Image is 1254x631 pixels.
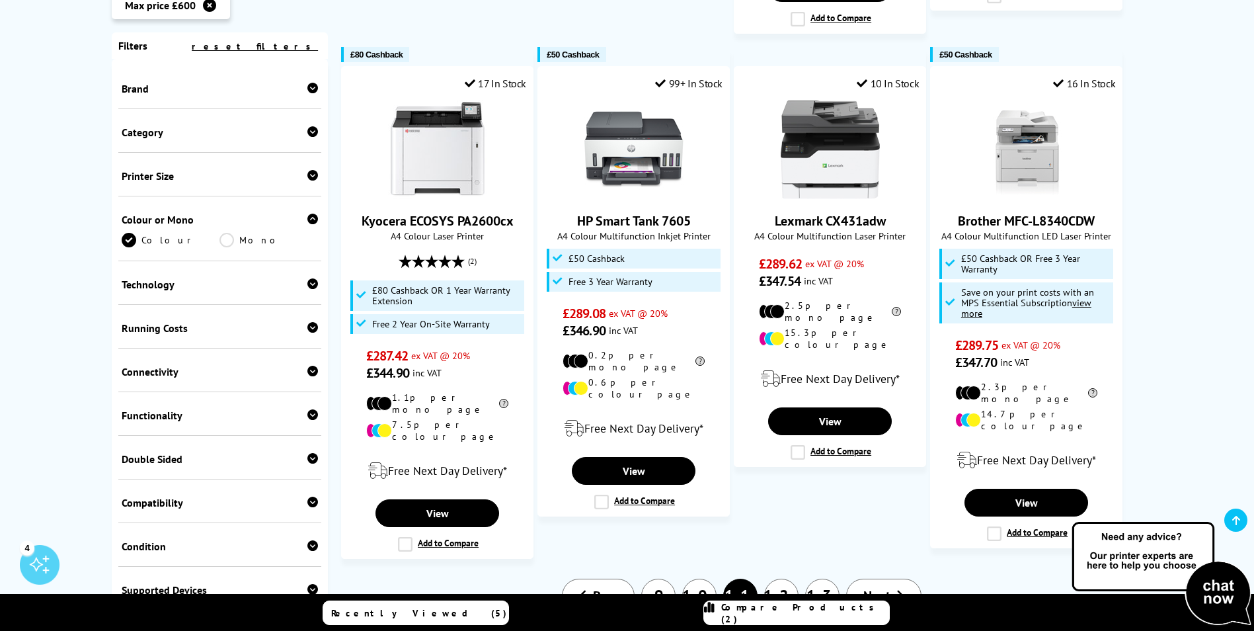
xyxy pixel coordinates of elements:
img: Kyocera ECOSYS PA2600cx [388,100,487,199]
span: £344.90 [366,364,409,382]
span: Filters [118,39,147,52]
div: modal_delivery [545,410,723,447]
div: Printer Size [122,169,319,183]
li: 0.6p per colour page [563,376,705,400]
div: Connectivity [122,365,319,378]
div: Brand [122,82,319,95]
a: Recently Viewed (5) [323,601,509,625]
a: View [572,457,695,485]
a: Mono [219,233,318,247]
span: ex VAT @ 20% [805,257,864,270]
span: Free 3 Year Warranty [568,276,652,287]
li: 7.5p per colour page [366,419,508,442]
div: modal_delivery [348,452,526,489]
span: £347.70 [955,354,997,371]
span: £287.42 [366,347,408,364]
img: Lexmark CX431adw [781,100,880,199]
span: inc VAT [1000,356,1029,368]
span: inc VAT [609,324,638,337]
u: view more [961,296,1091,319]
a: Brother MFC-L8340CDW [958,212,1095,230]
div: Category [122,126,319,139]
span: A4 Colour Multifunction LED Laser Printer [937,230,1115,242]
span: ex VAT @ 20% [1001,339,1060,351]
span: Compare Products (2) [721,601,889,625]
span: £50 Cashback [568,253,625,264]
span: Next [863,587,890,605]
button: £50 Cashback [537,47,606,62]
button: £80 Cashback [341,47,409,62]
span: ex VAT @ 20% [609,307,668,319]
span: inc VAT [804,274,833,287]
span: £289.75 [955,337,998,354]
a: 10 [682,579,717,613]
label: Add to Compare [791,12,871,26]
span: A4 Colour Multifunction Laser Printer [741,230,919,242]
a: Next [846,579,921,613]
a: reset filters [192,40,318,52]
span: (2) [468,249,477,274]
div: Colour or Mono [122,213,319,226]
div: modal_delivery [937,442,1115,479]
a: 9 [641,579,676,613]
span: Save on your print costs with an MPS Essential Subscription [961,286,1094,319]
span: Prev [593,587,617,605]
span: inc VAT [412,366,442,379]
img: Open Live Chat window [1069,520,1254,628]
a: Kyocera ECOSYS PA2600cx [388,189,487,202]
img: Brother MFC-L8340CDW [977,100,1076,199]
label: Add to Compare [594,495,675,509]
div: Running Costs [122,321,319,335]
li: 0.2p per mono page [563,349,705,373]
div: Compatibility [122,496,319,509]
div: 99+ In Stock [655,77,723,90]
span: £347.54 [759,273,801,290]
span: £50 Cashback [547,50,599,60]
button: £50 Cashback [930,47,998,62]
span: £346.90 [563,322,606,339]
a: HP Smart Tank 7605 [584,189,684,202]
a: View [375,499,498,527]
span: £80 Cashback OR 1 Year Warranty Extension [372,285,522,306]
span: £289.08 [563,305,606,322]
a: Colour [122,233,220,247]
span: £50 Cashback OR Free 3 Year Warranty [961,253,1111,274]
span: A4 Colour Laser Printer [348,230,526,242]
span: £80 Cashback [350,50,403,60]
label: Add to Compare [987,526,1068,541]
a: 12 [764,579,799,613]
a: Compare Products (2) [703,601,890,625]
li: 2.3p per mono page [955,381,1097,405]
div: Double Sided [122,452,319,466]
li: 1.1p per mono page [366,392,508,415]
span: Recently Viewed (5) [331,607,507,619]
span: ex VAT @ 20% [411,349,470,362]
span: £50 Cashback [939,50,992,60]
a: View [768,407,891,435]
a: Lexmark CX431adw [781,189,880,202]
span: £289.62 [759,255,802,273]
a: Prev [562,579,635,613]
a: Kyocera ECOSYS PA2600cx [362,212,514,230]
li: 15.3p per colour page [759,327,901,351]
div: modal_delivery [741,360,919,398]
label: Add to Compare [398,537,479,552]
img: HP Smart Tank 7605 [584,100,684,199]
li: 2.5p per mono page [759,300,901,323]
div: Functionality [122,409,319,422]
a: View [964,489,1087,517]
a: Lexmark CX431adw [775,212,886,230]
div: Technology [122,278,319,291]
div: 16 In Stock [1053,77,1115,90]
label: Add to Compare [791,445,871,460]
div: Condition [122,540,319,553]
a: HP Smart Tank 7605 [577,212,691,230]
div: Supported Devices [122,583,319,597]
span: Free 2 Year On-Site Warranty [372,319,490,329]
a: 13 [805,579,840,613]
div: 4 [20,540,34,555]
div: 10 In Stock [857,77,919,90]
span: A4 Colour Multifunction Inkjet Printer [545,230,723,242]
li: 14.7p per colour page [955,408,1097,432]
a: Brother MFC-L8340CDW [977,189,1076,202]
